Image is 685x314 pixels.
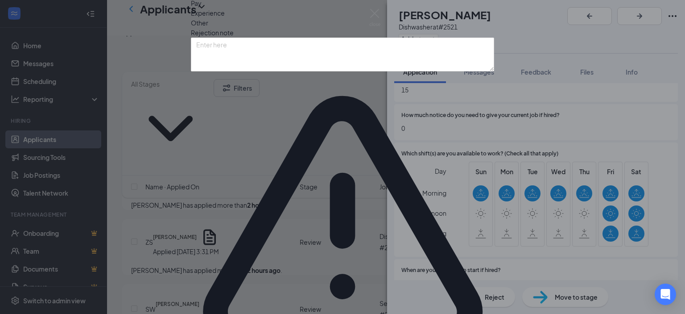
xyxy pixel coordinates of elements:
span: Rejection note [191,29,234,37]
span: Other [191,18,208,28]
span: Experience [191,8,225,18]
div: Open Intercom Messenger [655,284,676,305]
